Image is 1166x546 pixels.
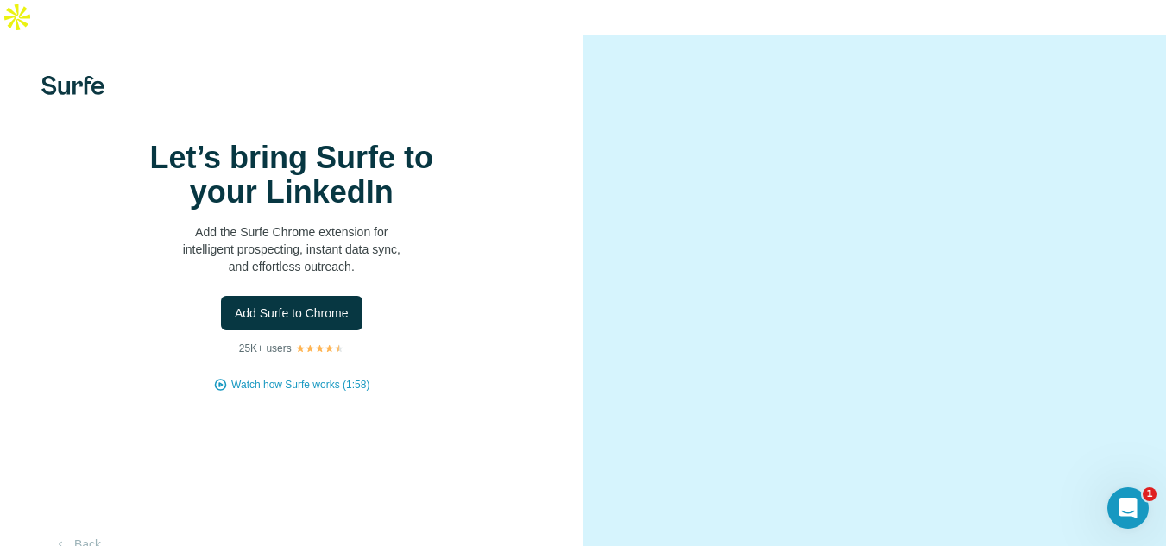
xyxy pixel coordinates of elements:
[41,76,104,95] img: Surfe's logo
[295,343,344,354] img: Rating Stars
[221,296,362,330] button: Add Surfe to Chrome
[239,341,292,356] p: 25K+ users
[1107,487,1149,529] iframe: Intercom live chat
[119,223,464,275] p: Add the Surfe Chrome extension for intelligent prospecting, instant data sync, and effortless out...
[231,377,369,392] button: Watch how Surfe works (1:58)
[235,304,349,322] span: Add Surfe to Chrome
[1143,487,1157,501] span: 1
[119,141,464,210] h1: Let’s bring Surfe to your LinkedIn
